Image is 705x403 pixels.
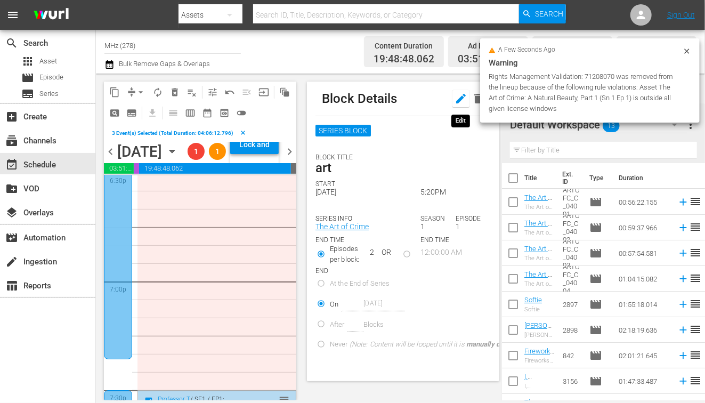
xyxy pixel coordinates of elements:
span: reorder [689,349,702,361]
span: content_copy [109,87,120,98]
span: Revert to Primary Episode [221,84,238,101]
span: chevron_left [104,145,117,158]
span: Series [39,88,59,99]
td: 2897 [558,292,585,317]
span: At the End of Series [330,278,390,289]
span: View Backup [216,104,233,122]
span: Episode [589,375,602,388]
p: END TIME [420,236,449,244]
a: The Art of Crime: Episode 4 (Season 4 Episode 4) [524,270,554,318]
div: The Art of Crime: Blood Dance, Part 1 (Season 4 Episode 3) [524,255,554,262]
input: AfterBlocks [347,316,363,332]
img: ans4CAIJ8jUAAAAAAAAAAAAAAAAAAAAAAAAgQb4GAAAAAAAAAAAAAAAAAAAAAAAAJMjXAAAAAAAAAAAAAAAAAAAAAAAAgAT5G... [26,3,77,28]
h1: Block Details [322,92,397,105]
span: Episode [589,349,602,362]
span: reorder [689,323,702,336]
td: 01:55:18.014 [614,292,673,317]
p: On [330,299,338,310]
span: Clear Lineup [183,84,200,101]
div: Fireworks [DATE] [524,357,554,364]
span: (Note: Content will be looped until it is ) [350,340,524,348]
button: Search [519,4,566,23]
span: manually disabled [466,340,522,348]
span: input [258,87,269,98]
span: Asset [21,55,34,68]
span: autorenew_outlined [152,87,163,98]
span: 00:08:07.465 [134,163,139,174]
div: The Art of Crime: Blood Dance, Part 2 (Season 4 Episode 4) [524,280,554,287]
span: preview_outlined [219,108,230,118]
span: Episode [39,72,63,83]
span: OR [377,248,395,267]
span: reorder [689,221,702,233]
span: create [5,255,18,268]
div: I, [PERSON_NAME] [524,383,554,390]
span: Episodes per block: [330,244,364,264]
span: Asset [39,56,57,67]
td: 01:47:33.487 [614,368,673,394]
p: BLOCK TITLE [315,154,491,161]
div: Softie [524,306,542,313]
p: SEASON [420,215,456,222]
th: Ext. ID [556,163,583,193]
span: a few seconds ago [499,46,556,54]
div: Lock and Publish [236,135,273,154]
span: toggle_off [236,108,247,118]
p: 1 [456,222,491,231]
th: Title [524,163,556,193]
span: reorder [689,297,702,310]
span: Create Search Block [106,104,123,122]
div: seriesBlockEndTime [315,244,491,267]
svg: Add to Schedule [677,196,689,208]
span: Create Series Block [123,104,140,122]
p: START [315,180,491,188]
span: Week Calendar View [182,104,199,122]
div: Rights Management Validation: 71208070 was removed from the lineup because of the following rule ... [489,71,680,114]
a: I, [PERSON_NAME] [524,373,552,397]
span: VOD [5,182,18,195]
span: Search [535,4,563,23]
span: calendar_view_week_outlined [185,108,196,118]
span: 2 [366,248,377,267]
div: The Art of Crime: [PERSON_NAME]'s Will, Part 1 (Season 4 Episode 1) [524,204,554,211]
span: 13 [603,115,620,137]
svg: Add to Schedule [677,247,689,259]
span: Reports [5,279,18,292]
p: END [315,267,491,275]
span: reorder [689,195,702,208]
td: ARTOFC_C_04003 [558,240,585,266]
span: Delete [469,90,487,107]
td: 2898 [558,317,585,343]
a: The Art of Crime: Episode 1 (Season 4 Episode 1) [524,194,554,241]
td: ARTOFC_C_04002 [558,215,585,240]
div: The Art of Crime: [PERSON_NAME]'s Will, Part 2 (Season 4 Episode 2) [524,229,554,236]
span: Episode [589,272,602,285]
td: 01:04:15.082 [614,266,673,292]
p: Never [330,339,524,350]
span: Search [5,37,18,50]
span: reorder [689,246,702,259]
span: reorder [689,272,702,285]
a: Sign Out [667,11,695,19]
button: clear [233,123,253,142]
svg: Add to Schedule [677,299,689,310]
svg: Add to Schedule [677,375,689,387]
td: 842 [558,343,585,368]
span: 00:11:33.952 [291,163,296,174]
p: [DATE] [315,188,336,196]
p: SERIES INFO [315,215,420,222]
span: Episode [589,247,602,260]
span: compress [126,87,137,98]
span: playlist_remove_outlined [187,87,197,98]
p: 5:20PM [420,188,446,196]
svg: Add to Schedule [677,350,689,361]
span: Episode [589,324,602,336]
span: tune_outlined [207,87,218,98]
span: delete_forever_outlined [169,87,180,98]
span: Day Calendar View [161,102,182,123]
svg: Add to Schedule [677,324,689,336]
span: 12:00:00 AM [420,248,462,256]
div: Content Duration [374,38,434,53]
a: Professor T [158,396,190,403]
span: Episode [589,298,602,311]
